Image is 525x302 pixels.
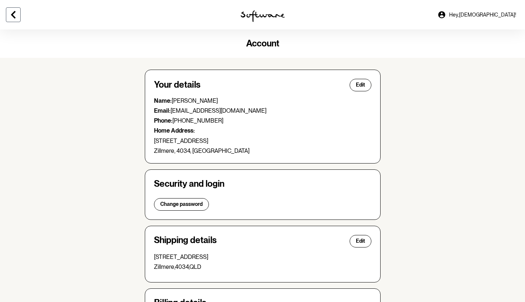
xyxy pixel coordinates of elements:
p: [STREET_ADDRESS] [154,253,371,260]
strong: Email: [154,107,171,114]
h4: Security and login [154,179,371,189]
a: Hey,[DEMOGRAPHIC_DATA]! [433,6,521,24]
p: Zillmere , 4034 , QLD [154,263,371,270]
strong: Phone: [154,117,172,124]
strong: Home Address: [154,127,195,134]
button: Edit [350,235,371,247]
span: Hey, [DEMOGRAPHIC_DATA] ! [449,12,516,18]
p: [STREET_ADDRESS] [154,137,371,144]
p: Zillmere, 4034, [GEOGRAPHIC_DATA] [154,147,371,154]
p: [PERSON_NAME] [154,97,371,104]
strong: Name: [154,97,172,104]
h4: Your details [154,80,200,90]
span: Account [246,38,279,49]
span: Edit [356,238,365,244]
button: Edit [350,79,371,91]
span: Edit [356,82,365,88]
img: software logo [241,10,285,22]
button: Change password [154,198,209,211]
h4: Shipping details [154,235,217,247]
span: Change password [160,201,203,207]
p: [PHONE_NUMBER] [154,117,371,124]
p: [EMAIL_ADDRESS][DOMAIN_NAME] [154,107,371,114]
